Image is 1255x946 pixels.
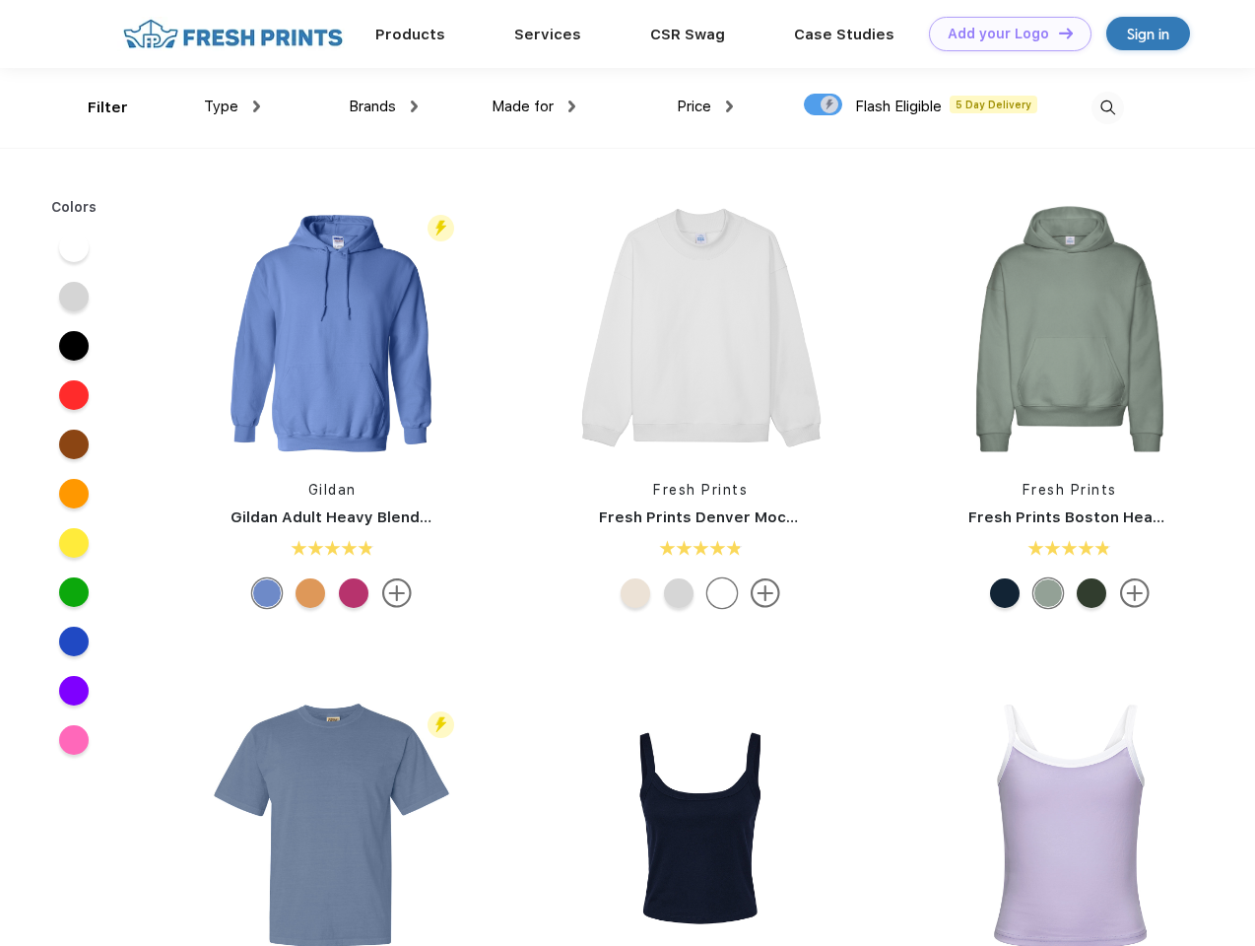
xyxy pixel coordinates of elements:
a: Fresh Prints [1023,482,1117,498]
a: Sign in [1106,17,1190,50]
div: Colors [36,197,112,218]
div: Old Gold [296,578,325,608]
a: Gildan [308,482,357,498]
div: Navy [990,578,1020,608]
div: Carolina Blue [252,578,282,608]
span: 5 Day Delivery [950,96,1037,113]
img: desktop_search.svg [1091,92,1124,124]
div: Add your Logo [948,26,1049,42]
img: DT [1059,28,1073,38]
a: Fresh Prints Denver Mock Neck Heavyweight Sweatshirt [599,508,1026,526]
span: Made for [492,98,554,115]
div: Sage Green [1033,578,1063,608]
div: Forest Green [1077,578,1106,608]
a: Products [375,26,445,43]
img: flash_active_toggle.svg [428,711,454,738]
img: dropdown.png [253,101,260,112]
img: more.svg [382,578,412,608]
img: dropdown.png [411,101,418,112]
img: dropdown.png [568,101,575,112]
div: White [707,578,737,608]
div: Sign in [1127,23,1169,45]
img: func=resize&h=266 [569,198,831,460]
div: Ash Grey [664,578,694,608]
span: Flash Eligible [855,98,942,115]
a: Fresh Prints [653,482,748,498]
div: Filter [88,97,128,119]
span: Price [677,98,711,115]
span: Brands [349,98,396,115]
a: Gildan Adult Heavy Blend 8 Oz. 50/50 Hooded Sweatshirt [231,508,661,526]
div: Buttermilk [621,578,650,608]
span: Type [204,98,238,115]
img: fo%20logo%202.webp [117,17,349,51]
img: dropdown.png [726,101,733,112]
img: more.svg [751,578,780,608]
img: more.svg [1120,578,1150,608]
img: flash_active_toggle.svg [428,215,454,241]
img: func=resize&h=266 [939,198,1201,460]
img: func=resize&h=266 [201,198,463,460]
div: Heliconia [339,578,368,608]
